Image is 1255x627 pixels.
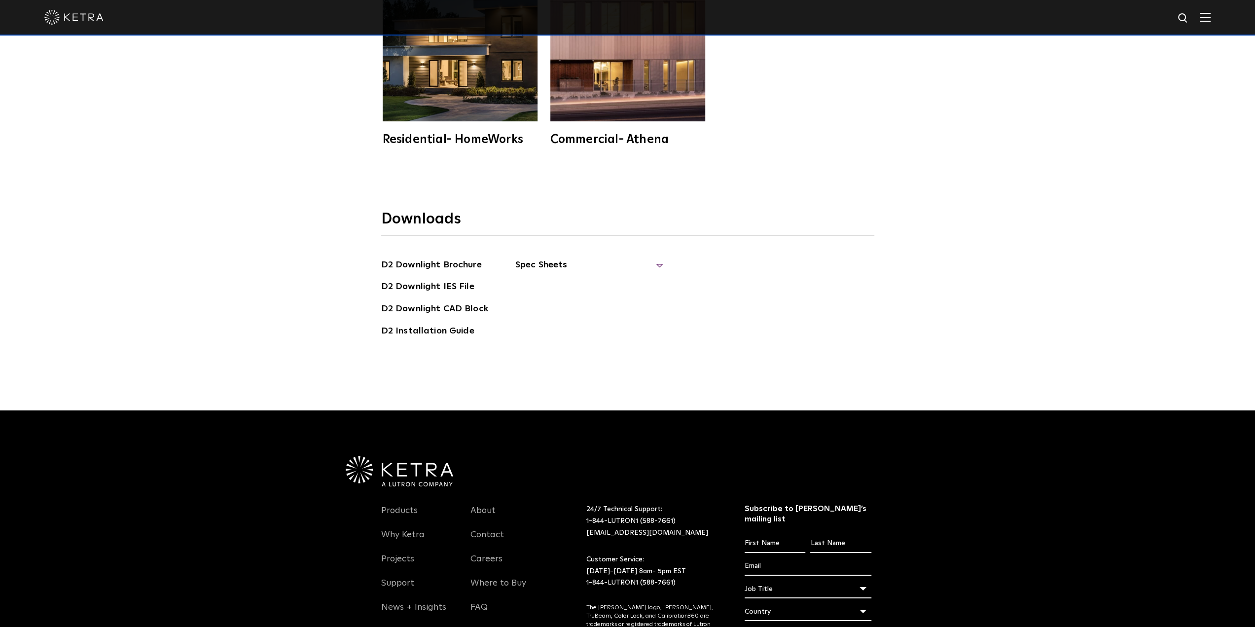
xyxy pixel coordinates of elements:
[381,210,874,235] h3: Downloads
[1177,12,1189,25] img: search icon
[810,534,871,553] input: Last Name
[381,258,482,274] a: D2 Downlight Brochure
[586,517,676,524] a: 1-844-LUTRON1 (588-7661)
[745,580,871,598] div: Job Title
[470,529,504,552] a: Contact
[470,602,488,625] a: FAQ
[381,302,488,318] a: D2 Downlight CAD Block
[515,258,663,280] span: Spec Sheets
[381,602,446,625] a: News + Insights
[381,553,414,576] a: Projects
[745,557,871,576] input: Email
[470,505,496,528] a: About
[381,280,474,295] a: D2 Downlight IES File
[470,504,545,625] div: Navigation Menu
[745,504,871,524] h3: Subscribe to [PERSON_NAME]’s mailing list
[381,504,456,625] div: Navigation Menu
[470,578,526,600] a: Where to Buy
[44,10,104,25] img: ketra-logo-2019-white
[586,504,720,539] p: 24/7 Technical Support:
[586,554,720,589] p: Customer Service: [DATE]-[DATE] 8am- 5pm EST
[470,553,502,576] a: Careers
[383,134,538,146] div: Residential- HomeWorks
[381,578,414,600] a: Support
[381,324,474,340] a: D2 Installation Guide
[745,534,805,553] input: First Name
[745,602,871,621] div: Country
[550,134,705,146] div: Commercial- Athena
[586,529,708,536] a: [EMAIL_ADDRESS][DOMAIN_NAME]
[586,579,676,586] a: 1-844-LUTRON1 (588-7661)
[381,529,425,552] a: Why Ketra
[346,456,453,487] img: Ketra-aLutronCo_White_RGB
[1200,12,1211,22] img: Hamburger%20Nav.svg
[381,505,418,528] a: Products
